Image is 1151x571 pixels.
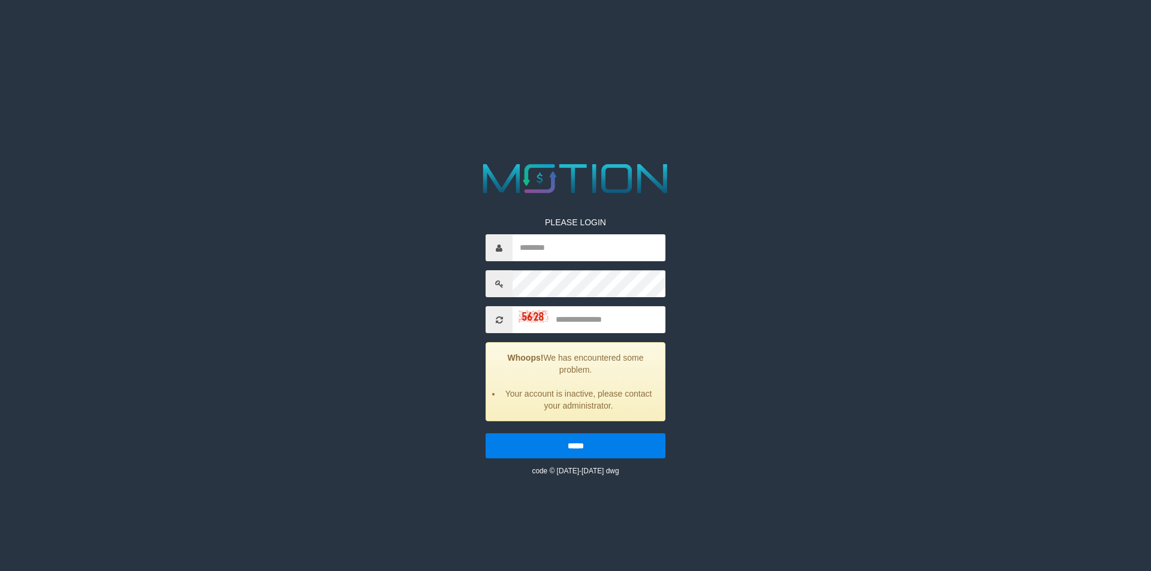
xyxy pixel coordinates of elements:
img: MOTION_logo.png [475,159,676,198]
small: code © [DATE]-[DATE] dwg [532,467,619,475]
strong: Whoops! [508,353,544,362]
p: PLEASE LOGIN [486,216,665,228]
div: We has encountered some problem. [486,342,665,421]
img: captcha [519,310,549,322]
li: Your account is inactive, please contact your administrator. [501,388,656,412]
